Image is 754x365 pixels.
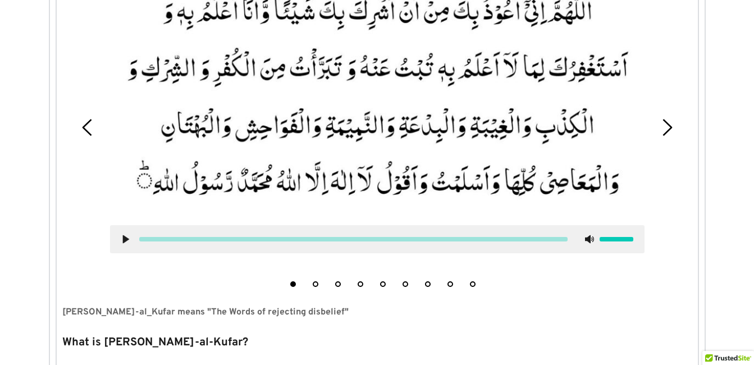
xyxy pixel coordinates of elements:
button: 5 of 9 [380,281,386,287]
button: 1 of 9 [290,281,296,287]
strong: What is [PERSON_NAME]-al-Kufar? [62,335,248,350]
button: 2 of 9 [313,281,318,287]
button: 6 of 9 [403,281,408,287]
strong: [PERSON_NAME]-al_Kufar means "The Words of rejecting disbelief" [62,307,349,318]
button: 9 of 9 [470,281,476,287]
button: 7 of 9 [425,281,431,287]
button: 8 of 9 [447,281,453,287]
button: 3 of 9 [335,281,341,287]
button: 4 of 9 [358,281,363,287]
